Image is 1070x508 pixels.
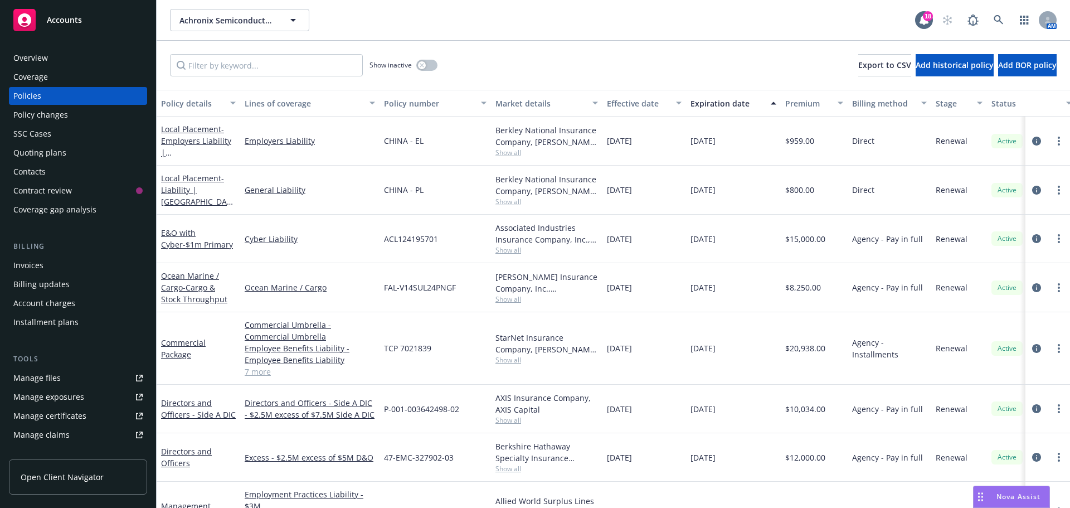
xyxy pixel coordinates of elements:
span: Add historical policy [916,60,994,70]
a: Report a Bug [962,9,984,31]
span: Renewal [936,233,967,245]
a: Employers Liability [245,135,375,147]
div: Status [991,98,1059,109]
div: Policy details [161,98,223,109]
div: Manage exposures [13,388,84,406]
div: Stage [936,98,970,109]
span: ACL124195701 [384,233,438,245]
div: Coverage [13,68,48,86]
span: Agency - Installments [852,337,927,360]
span: Active [996,343,1018,354]
a: circleInformation [1030,281,1043,294]
a: Manage files [9,369,147,387]
button: Market details [491,90,602,117]
a: Installment plans [9,313,147,331]
span: Agency - Pay in full [852,282,923,293]
a: circleInformation [1030,134,1043,148]
a: Excess - $2.5M excess of $5M D&O [245,452,375,463]
a: Manage BORs [9,445,147,463]
span: $8,250.00 [785,282,821,293]
a: Manage claims [9,426,147,444]
span: Nova Assist [996,492,1040,501]
span: Agency - Pay in full [852,233,923,245]
span: Open Client Navigator [21,471,104,483]
span: CHINA - EL [384,135,424,147]
span: Show all [495,197,598,206]
span: Show inactive [369,60,412,70]
a: Employee Benefits Liability - Employee Benefits Liability [245,342,375,366]
input: Filter by keyword... [170,54,363,76]
span: Active [996,283,1018,293]
div: Policy number [384,98,474,109]
button: Policy details [157,90,240,117]
span: [DATE] [690,282,716,293]
a: Local Placement [161,124,231,181]
span: Agency - Pay in full [852,452,923,463]
a: more [1052,134,1066,148]
a: more [1052,281,1066,294]
a: more [1052,183,1066,197]
span: Direct [852,184,874,196]
span: $800.00 [785,184,814,196]
span: [DATE] [690,452,716,463]
button: Policy number [380,90,491,117]
span: [DATE] [690,184,716,196]
span: Renewal [936,403,967,415]
button: Nova Assist [973,486,1050,508]
span: Renewal [936,342,967,354]
div: Policies [13,87,41,105]
span: CHINA - PL [384,184,424,196]
span: Accounts [47,16,82,25]
a: circleInformation [1030,451,1043,464]
div: [PERSON_NAME] Insurance Company, Inc., [PERSON_NAME] Group, [PERSON_NAME] Cargo [495,271,598,294]
span: - Employers Liability | [GEOGRAPHIC_DATA] - EL [161,124,231,181]
button: Expiration date [686,90,781,117]
div: Billing method [852,98,915,109]
a: circleInformation [1030,342,1043,355]
button: Add historical policy [916,54,994,76]
span: $12,000.00 [785,452,825,463]
a: SSC Cases [9,125,147,143]
button: Effective date [602,90,686,117]
span: TCP 7021839 [384,342,431,354]
a: more [1052,342,1066,355]
span: [DATE] [690,135,716,147]
a: Commercial Package [161,337,206,360]
span: [DATE] [607,342,632,354]
div: Associated Industries Insurance Company, Inc., AmTrust Financial Services, CRC Group [495,222,598,245]
span: [DATE] [690,233,716,245]
a: Local Placement [161,173,231,219]
span: [DATE] [607,452,632,463]
a: Contacts [9,163,147,181]
span: 47-EMC-327902-03 [384,452,454,463]
div: Account charges [13,294,75,312]
a: Billing updates [9,275,147,293]
span: [DATE] [607,282,632,293]
button: Stage [931,90,987,117]
a: Account charges [9,294,147,312]
button: Add BOR policy [998,54,1057,76]
div: Manage claims [13,426,70,444]
a: Contract review [9,182,147,200]
span: Direct [852,135,874,147]
span: - $1m Primary [183,239,233,250]
button: Billing method [848,90,931,117]
span: Achronix Semiconductor Corporation [179,14,276,26]
a: more [1052,402,1066,415]
a: Manage exposures [9,388,147,406]
button: Premium [781,90,848,117]
div: Contacts [13,163,46,181]
span: Show all [495,148,598,157]
span: [DATE] [690,403,716,415]
span: Show all [495,294,598,304]
span: Show all [495,464,598,473]
a: circleInformation [1030,183,1043,197]
span: Show all [495,415,598,425]
a: Accounts [9,4,147,36]
div: StarNet Insurance Company, [PERSON_NAME] Corporation [495,332,598,355]
a: circleInformation [1030,402,1043,415]
div: Policy changes [13,106,68,124]
div: Invoices [13,257,43,274]
span: $10,034.00 [785,403,825,415]
a: Coverage gap analysis [9,201,147,219]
